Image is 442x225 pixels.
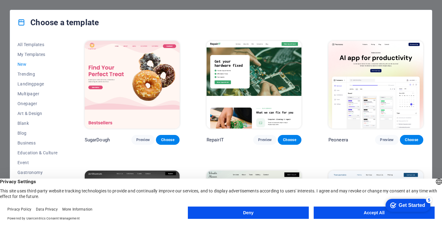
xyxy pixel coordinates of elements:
[17,40,58,49] button: All Templates
[328,137,348,143] p: Peoneera
[380,137,394,142] span: Preview
[17,101,58,106] span: Onepager
[17,42,58,47] span: All Templates
[17,49,58,59] button: My Templates
[283,137,296,142] span: Choose
[17,150,58,155] span: Education & Culture
[17,138,58,148] button: Business
[253,135,277,145] button: Preview
[17,69,58,79] button: Trending
[207,137,224,143] p: RepairIT
[17,99,58,109] button: Onepager
[17,148,58,158] button: Education & Culture
[17,118,58,128] button: Blank
[17,72,58,77] span: Trending
[17,128,58,138] button: Blog
[45,1,52,7] div: 5
[375,135,398,145] button: Preview
[400,135,423,145] button: Choose
[85,41,180,128] img: SugarDough
[17,177,58,187] button: Health
[207,41,301,128] img: RepairIT
[17,131,58,136] span: Blog
[136,137,150,142] span: Preview
[17,81,58,86] span: Landingpage
[161,137,174,142] span: Choose
[17,111,58,116] span: Art & Design
[17,62,58,67] span: New
[17,91,58,96] span: Multipager
[405,137,418,142] span: Choose
[17,59,58,69] button: New
[17,140,58,145] span: Business
[17,89,58,99] button: Multipager
[17,158,58,168] button: Event
[328,41,423,128] img: Peoneera
[17,170,58,175] span: Gastronomy
[258,137,272,142] span: Preview
[17,18,99,27] h4: Choose a template
[17,52,58,57] span: My Templates
[5,3,50,16] div: Get Started 5 items remaining, 0% complete
[17,168,58,177] button: Gastronomy
[131,135,155,145] button: Preview
[85,137,110,143] p: SugarDough
[278,135,301,145] button: Choose
[156,135,179,145] button: Choose
[17,160,58,165] span: Event
[17,121,58,126] span: Blank
[18,7,45,12] div: Get Started
[17,109,58,118] button: Art & Design
[17,79,58,89] button: Landingpage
